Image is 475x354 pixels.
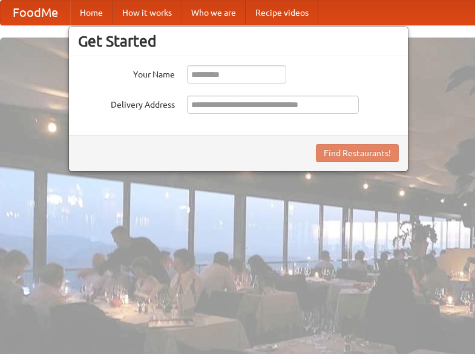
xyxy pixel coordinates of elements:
[182,1,246,25] a: Who we are
[246,1,318,25] a: Recipe videos
[113,1,182,25] a: How it works
[78,32,399,50] h3: Get Started
[316,144,399,162] button: Find Restaurants!
[1,1,70,25] a: FoodMe
[78,65,175,80] label: Your Name
[78,96,175,111] label: Delivery Address
[70,1,113,25] a: Home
